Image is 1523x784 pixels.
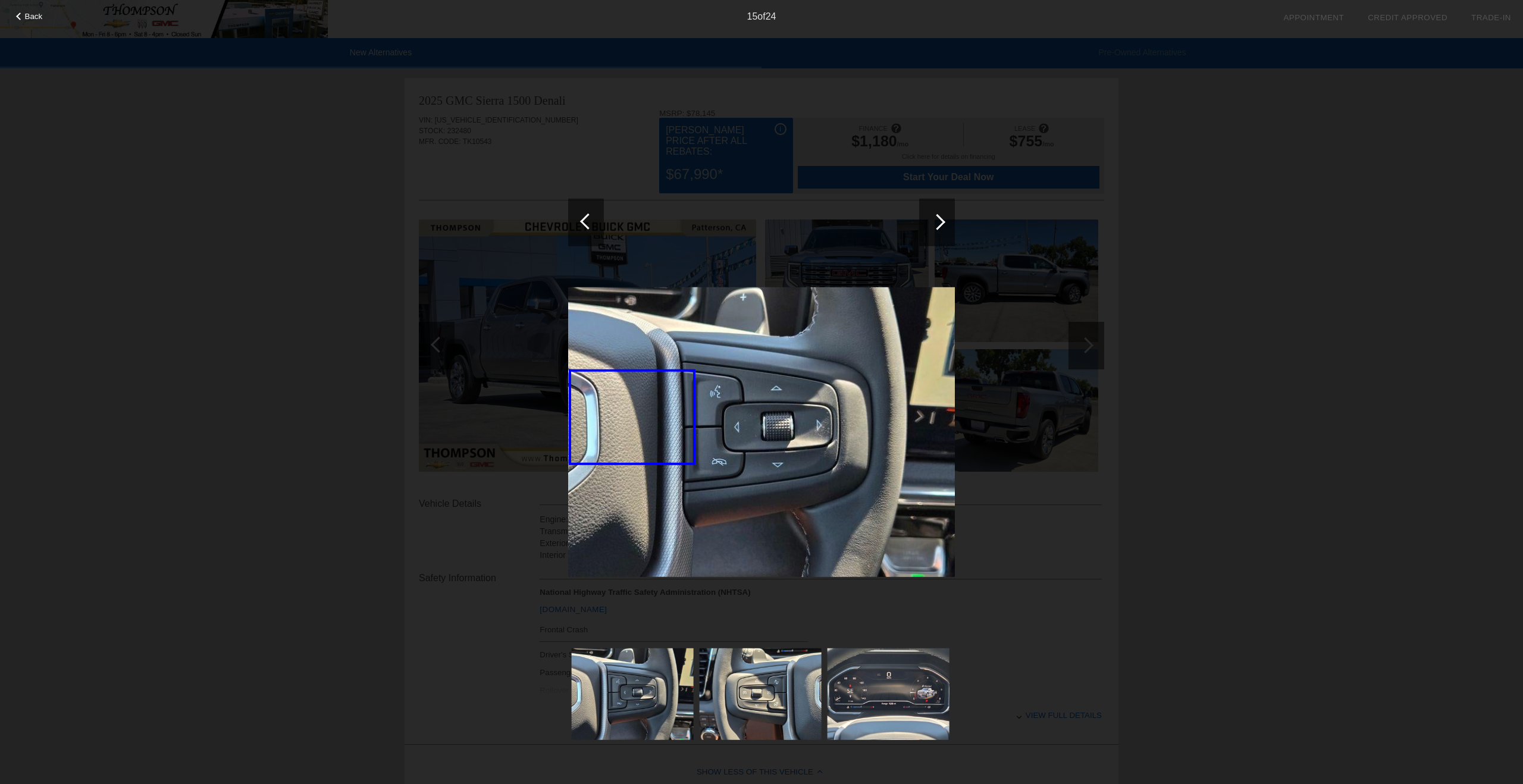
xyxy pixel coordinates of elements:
[828,648,949,740] img: 17.jpg
[1283,13,1344,22] a: Appointment
[766,11,776,21] span: 24
[747,11,758,21] span: 15
[25,12,43,21] span: Back
[568,287,955,578] img: 15.jpg
[1368,13,1447,22] a: Credit Approved
[1471,13,1511,22] a: Trade-In
[700,648,822,740] img: 16.jpg
[572,648,694,740] img: 15.jpg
